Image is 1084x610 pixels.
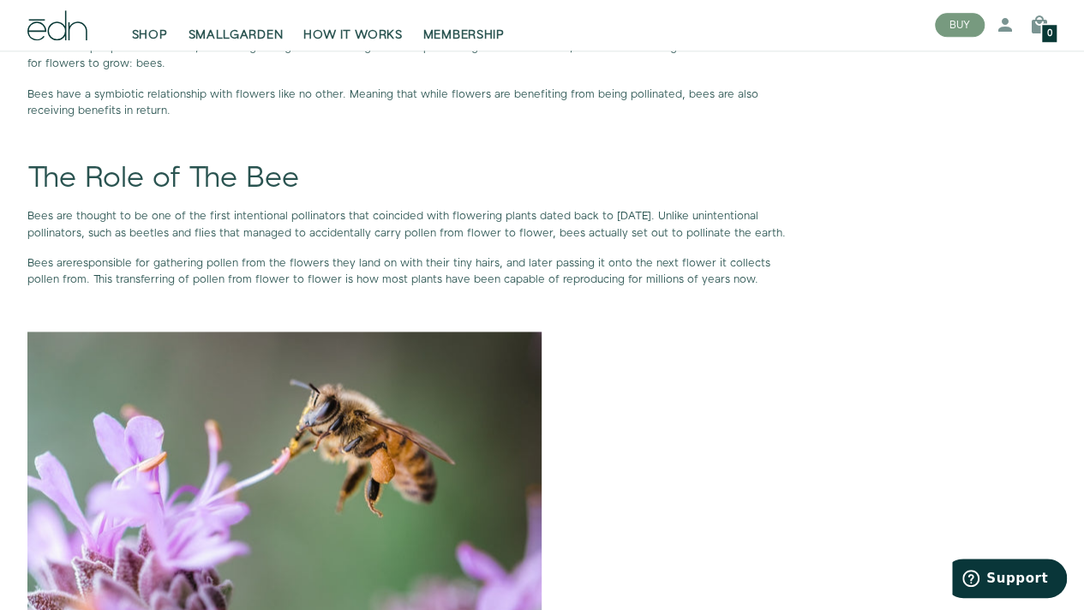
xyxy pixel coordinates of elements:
[27,255,789,288] p: responsible for gathering pollen from the flowers they land on with their tiny hairs, and later p...
[27,163,789,194] h1: The Role of The Bee
[1047,30,1052,39] span: 0
[178,7,294,45] a: SMALLGARDEN
[132,27,168,45] span: SHOP
[122,7,178,45] a: SHOP
[423,27,505,45] span: MEMBERSHIP
[27,208,786,240] span: Bees are thought to be one of the first intentional pollinators that coincided with flowering pla...
[303,27,402,45] span: HOW IT WORKS
[27,87,789,119] p: Bees have a symbiotic relationship with flowers like no other. Meaning that while flowers are ben...
[27,255,73,271] span: Bees are
[935,14,985,38] button: BUY
[293,7,412,45] a: HOW IT WORKS
[189,27,284,45] span: SMALLGARDEN
[27,39,789,72] p: While most people love flowers, whether growing them in their gardens or purchasing them in the s...
[413,7,515,45] a: MEMBERSHIP
[952,559,1067,601] iframe: Opens a widget where you can find more information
